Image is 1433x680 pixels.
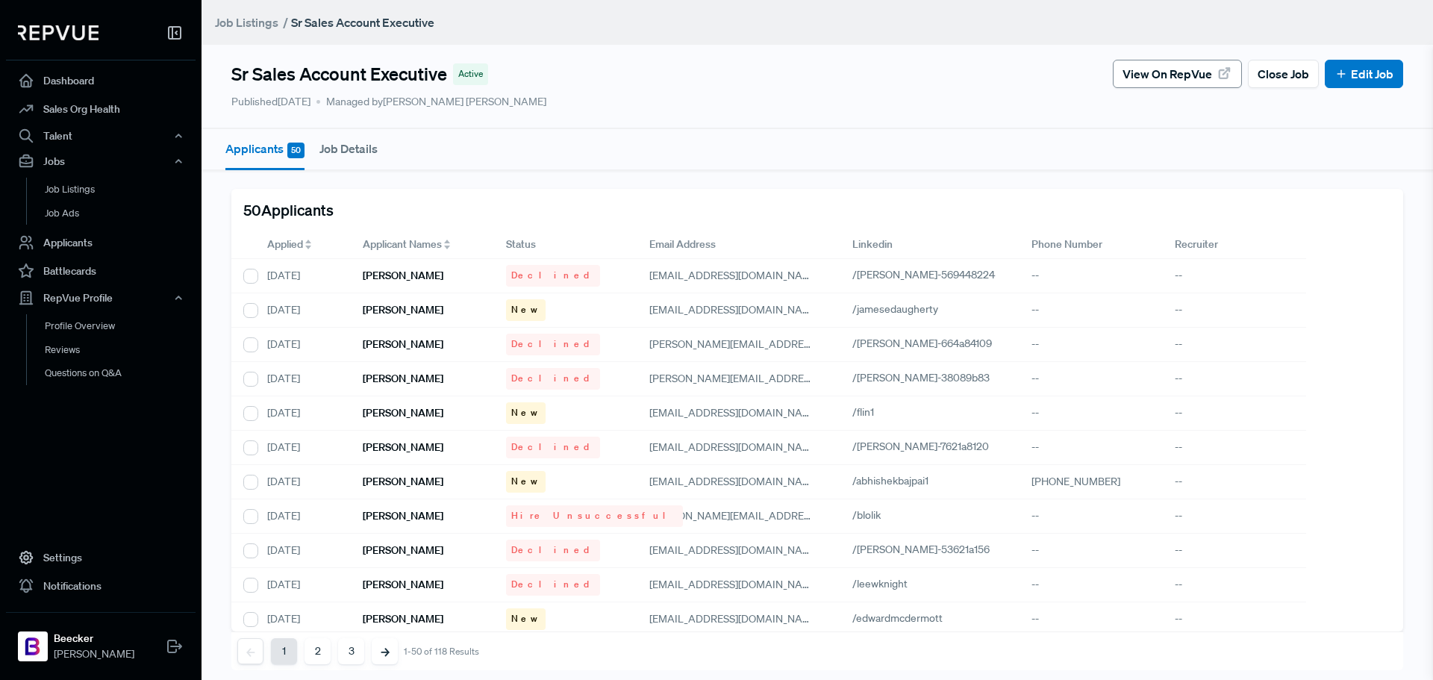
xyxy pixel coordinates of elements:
[852,237,893,252] span: Linkedin
[372,638,398,664] button: Next
[243,201,334,219] h5: 50 Applicants
[852,508,881,522] span: /blolik
[351,231,494,259] div: Toggle SortBy
[237,638,479,664] nav: pagination
[255,431,351,465] div: [DATE]
[511,337,595,351] span: Declined
[1163,602,1306,637] div: --
[1020,499,1163,534] div: --
[649,406,820,419] span: [EMAIL_ADDRESS][DOMAIN_NAME]
[1163,465,1306,499] div: --
[1020,293,1163,328] div: --
[1163,259,1306,293] div: --
[26,178,216,202] a: Job Listings
[1020,568,1163,602] div: --
[511,269,595,282] span: Declined
[511,612,540,626] span: New
[6,123,196,149] button: Talent
[255,362,351,396] div: [DATE]
[852,337,992,350] span: /[PERSON_NAME]-664a84109
[215,13,278,31] a: Job Listings
[852,268,1012,281] a: /[PERSON_NAME]-569448224
[21,634,45,658] img: Beecker
[363,269,443,282] h6: [PERSON_NAME]
[6,572,196,600] a: Notifications
[649,612,820,626] span: [EMAIL_ADDRESS][DOMAIN_NAME]
[255,534,351,568] div: [DATE]
[26,314,216,338] a: Profile Overview
[54,631,134,646] strong: Beecker
[1113,60,1242,88] button: View on RepVue
[506,237,536,252] span: Status
[231,63,447,85] h4: Sr Sales Account Executive
[649,543,820,557] span: [EMAIL_ADDRESS][DOMAIN_NAME]
[1031,237,1102,252] span: Phone Number
[649,269,820,282] span: [EMAIL_ADDRESS][DOMAIN_NAME]
[363,441,443,454] h6: [PERSON_NAME]
[852,371,1007,384] a: /[PERSON_NAME]-38089b83
[852,611,960,625] a: /edwardmcdermott
[6,149,196,174] button: Jobs
[1258,65,1309,83] span: Close Job
[852,337,1009,350] a: /[PERSON_NAME]-664a84109
[511,543,595,557] span: Declined
[649,337,981,351] span: [PERSON_NAME][EMAIL_ADDRESS][PERSON_NAME][DOMAIN_NAME]
[1020,396,1163,431] div: --
[1123,65,1212,83] span: View on RepVue
[338,638,364,664] button: 3
[511,406,540,419] span: New
[511,509,678,523] span: Hire unsuccessful
[255,328,351,362] div: [DATE]
[1163,534,1306,568] div: --
[319,129,378,168] button: Job Details
[649,475,820,488] span: [EMAIL_ADDRESS][DOMAIN_NAME]
[1163,568,1306,602] div: --
[1020,465,1163,499] div: [PHONE_NUMBER]
[6,612,196,668] a: BeeckerBeecker[PERSON_NAME]
[255,499,351,534] div: [DATE]
[1020,259,1163,293] div: --
[1163,431,1306,465] div: --
[1248,60,1319,88] button: Close Job
[363,510,443,523] h6: [PERSON_NAME]
[852,543,1007,556] a: /[PERSON_NAME]-53621a156
[255,465,351,499] div: [DATE]
[1325,60,1403,88] button: Edit Job
[649,303,820,316] span: [EMAIL_ADDRESS][DOMAIN_NAME]
[852,302,955,316] a: /jamesedaugherty
[255,293,351,328] div: [DATE]
[852,543,990,556] span: /[PERSON_NAME]-53621a156
[649,578,820,591] span: [EMAIL_ADDRESS][DOMAIN_NAME]
[271,638,297,664] button: 1
[6,66,196,95] a: Dashboard
[267,237,303,252] span: Applied
[283,15,288,30] span: /
[1163,293,1306,328] div: --
[316,94,546,110] span: Managed by [PERSON_NAME] [PERSON_NAME]
[6,285,196,311] button: RepVue Profile
[1163,396,1306,431] div: --
[255,259,351,293] div: [DATE]
[852,508,898,522] a: /blolik
[291,15,434,30] strong: Sr Sales Account Executive
[1163,362,1306,396] div: --
[852,474,946,487] a: /abhishekbajpai1
[511,440,595,454] span: Declined
[6,257,196,285] a: Battlecards
[1334,65,1393,83] a: Edit Job
[1020,328,1163,362] div: --
[363,372,443,385] h6: [PERSON_NAME]
[6,543,196,572] a: Settings
[363,578,443,591] h6: [PERSON_NAME]
[852,611,943,625] span: /edwardmcdermott
[255,396,351,431] div: [DATE]
[6,95,196,123] a: Sales Org Health
[511,303,540,316] span: New
[26,361,216,385] a: Questions on Q&A
[255,231,351,259] div: Toggle SortBy
[237,638,263,664] button: Previous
